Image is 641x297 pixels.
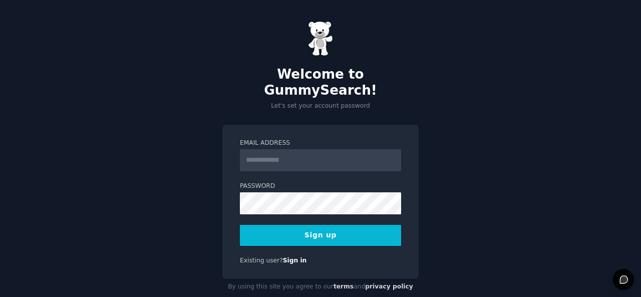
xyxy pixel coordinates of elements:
[240,225,401,246] button: Sign up
[334,283,354,290] a: terms
[240,182,401,191] label: Password
[308,21,333,56] img: Gummy Bear
[240,257,283,264] span: Existing user?
[283,257,307,264] a: Sign in
[222,279,419,295] div: By using this site you agree to our and
[365,283,413,290] a: privacy policy
[222,102,419,111] p: Let's set your account password
[240,139,401,148] label: Email Address
[222,67,419,98] h2: Welcome to GummySearch!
